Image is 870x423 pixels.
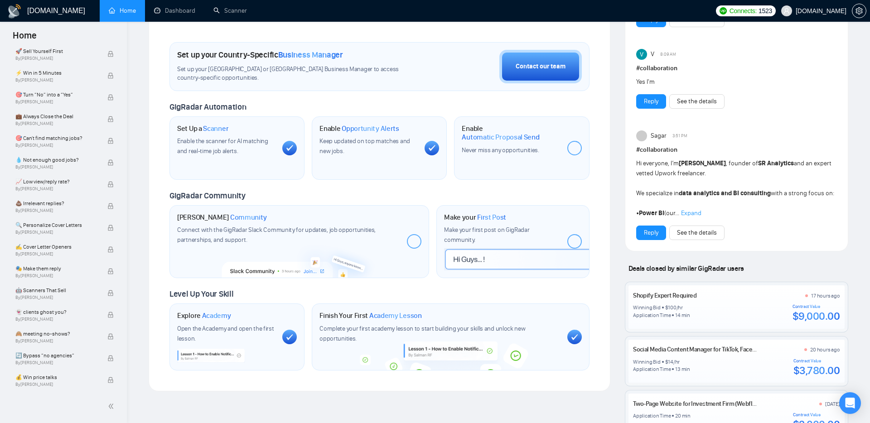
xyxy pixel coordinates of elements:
div: 14 min [675,312,690,319]
strong: Power BI [639,209,664,217]
div: 14 [668,358,673,365]
span: Level Up Your Skill [169,289,233,299]
h1: Explore [177,311,231,320]
strong: [PERSON_NAME] [679,159,726,167]
span: lock [107,312,114,318]
div: Contract Value [793,412,840,418]
span: By [PERSON_NAME] [15,77,98,83]
span: Never miss any opportunities. [462,146,539,154]
span: By [PERSON_NAME] [15,230,98,235]
a: Reply [644,228,658,238]
span: Opportunity Alerts [342,124,399,133]
div: 100 [668,304,676,311]
div: Application Time [633,412,671,419]
img: V [636,49,647,60]
span: 1523 [759,6,772,16]
span: Academy [202,311,231,320]
span: By [PERSON_NAME] [15,186,98,192]
h1: Set Up a [177,124,228,133]
span: By [PERSON_NAME] [15,273,98,279]
a: See the details [677,15,717,25]
span: 💼 Always Close the Deal [15,112,98,121]
span: Complete your first academy lesson to start building your skills and unlock new opportunities. [319,325,525,342]
span: lock [107,159,114,166]
div: $ [665,304,668,311]
a: setting [852,7,866,14]
strong: SR Analytics [758,159,794,167]
div: /hr [673,358,680,365]
div: $9,000.00 [793,309,840,323]
a: Shopify Expert Required [633,292,696,299]
span: 🤖 Scanners That Sell [15,286,98,295]
span: Automatic Proposal Send [462,133,539,142]
div: /hr [677,304,683,311]
button: setting [852,4,866,18]
div: Contact our team [516,62,565,72]
span: Deals closed by similar GigRadar users [625,260,748,276]
span: lock [107,333,114,340]
div: Contract Value [793,358,840,364]
a: Reply [644,15,658,25]
span: lock [107,290,114,296]
h1: [PERSON_NAME] [177,213,267,222]
span: By [PERSON_NAME] [15,295,98,300]
h1: Enable [319,124,399,133]
span: Keep updated on top matches and new jobs. [319,137,410,155]
span: GigRadar Automation [169,102,246,112]
span: 🎯 Can't find matching jobs? [15,134,98,143]
span: double-left [108,402,117,411]
h1: # collaboration [636,63,837,73]
div: $3,780.00 [793,364,840,377]
span: lock [107,246,114,253]
span: lock [107,51,114,57]
span: lock [107,94,114,101]
span: lock [107,377,114,383]
span: lock [107,181,114,187]
span: Set up your [GEOGRAPHIC_DATA] or [GEOGRAPHIC_DATA] Business Manager to access country-specific op... [177,65,420,82]
span: ⚡ Win in 5 Minutes [15,68,98,77]
span: Open the Academy and open the first lesson. [177,325,274,342]
h1: Enable [462,124,560,142]
span: By [PERSON_NAME] [15,338,98,344]
span: By [PERSON_NAME] [15,56,98,61]
span: 3:51 PM [672,132,687,140]
img: slackcommunity-bg.png [222,240,377,278]
h1: Make your [444,213,506,222]
span: user [783,8,790,14]
span: By [PERSON_NAME] [15,317,98,322]
span: lock [107,225,114,231]
span: Expand [681,209,701,217]
span: Scanner [203,124,228,133]
h1: Finish Your First [319,311,421,320]
span: lock [107,138,114,144]
span: 💰 Win price talks [15,373,98,382]
span: By [PERSON_NAME] [15,382,98,387]
span: setting [852,7,866,14]
a: homeHome [109,7,136,14]
span: GigRadar Community [169,191,246,201]
span: 8:09 AM [660,50,676,58]
span: ✍️ Cover Letter Openers [15,242,98,251]
span: 🚀 Sell Yourself First [15,47,98,56]
span: lock [107,72,114,79]
button: See the details [669,226,725,240]
button: See the details [669,94,725,109]
span: Business Manager [278,50,343,60]
span: Make your first post on GigRadar community. [444,226,529,244]
span: Hi everyone, I’m , founder of and an expert vetted Upwork freelancer. We specialize in with a str... [636,159,834,217]
span: Home [5,29,44,48]
span: lock [107,355,114,361]
div: Application Time [633,312,671,319]
span: By [PERSON_NAME] [15,251,98,257]
button: Reply [636,226,666,240]
a: Social Media Content Manager for TikTok, Facebook & Instagram [633,346,797,353]
span: 🎯 Turn “No” into a “Yes” [15,90,98,99]
span: By [PERSON_NAME] [15,121,98,126]
h1: Set up your Country-Specific [177,50,343,60]
div: Open Intercom Messenger [839,392,861,414]
span: First Post [477,213,506,222]
a: See the details [677,228,717,238]
span: lock [107,203,114,209]
div: [DATE] [825,400,840,408]
span: By [PERSON_NAME] [15,360,98,365]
